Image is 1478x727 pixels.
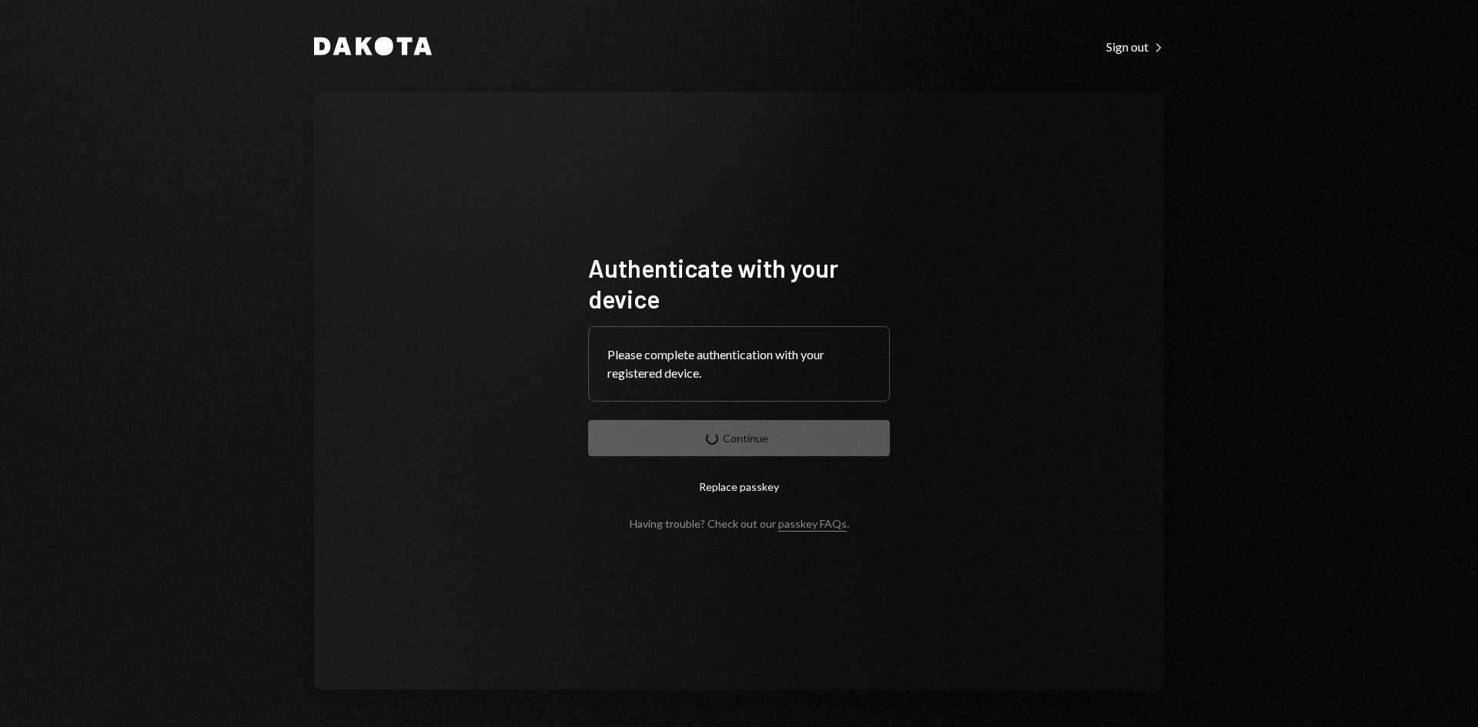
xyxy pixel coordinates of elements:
[778,517,847,532] a: passkey FAQs
[1106,39,1164,55] div: Sign out
[588,469,890,505] button: Replace passkey
[630,517,849,530] div: Having trouble? Check out our .
[588,252,890,314] h1: Authenticate with your device
[607,345,871,382] div: Please complete authentication with your registered device.
[1106,38,1164,55] a: Sign out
